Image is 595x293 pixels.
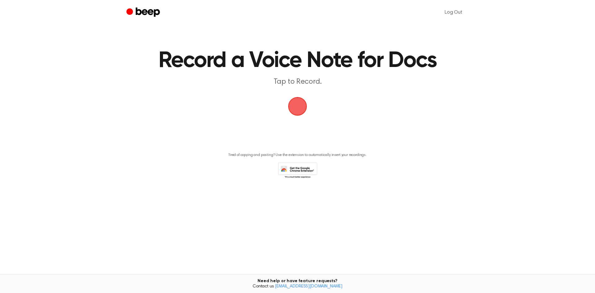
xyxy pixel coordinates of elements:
[439,5,469,20] a: Log Out
[275,284,342,289] a: [EMAIL_ADDRESS][DOMAIN_NAME]
[228,153,367,158] p: Tired of copying and pasting? Use the extension to automatically insert your recordings.
[178,77,416,87] p: Tap to Record.
[4,284,591,290] span: Contact us
[126,7,161,19] a: Beep
[139,50,456,72] h1: Record a Voice Note for Docs
[288,97,307,116] img: Beep Logo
